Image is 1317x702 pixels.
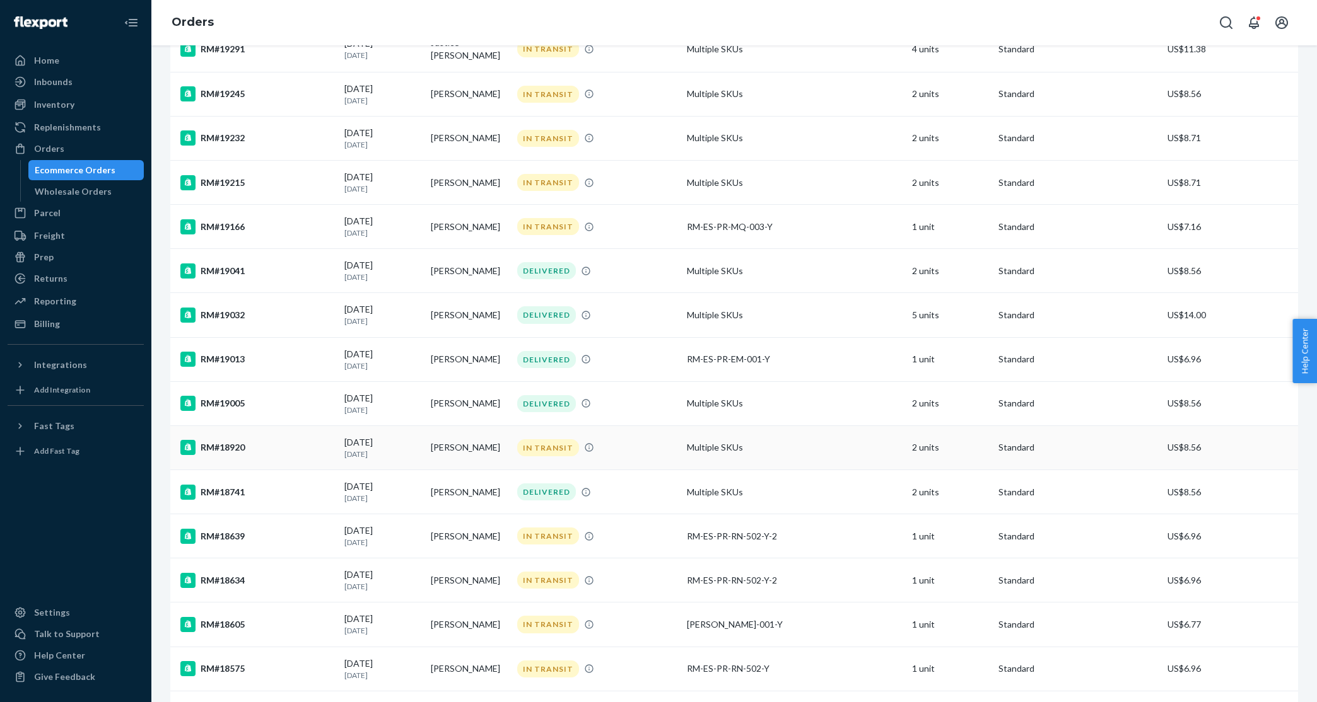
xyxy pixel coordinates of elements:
[180,661,334,676] div: RM#18575
[180,42,334,57] div: RM#19291
[687,530,903,543] div: RM-ES-PR-RN-502-Y-2
[998,441,1157,454] p: Standard
[1162,469,1298,514] td: US$8.56
[907,602,993,647] td: 1 unit
[426,72,512,116] td: [PERSON_NAME]
[34,142,64,155] div: Orders
[1162,514,1298,558] td: US$6.96
[8,268,144,289] a: Returns
[344,37,421,60] div: [DATE]
[1162,602,1298,647] td: US$6.77
[34,446,79,456] div: Add Fast Tag
[426,425,512,469] td: [PERSON_NAME]
[180,263,334,279] div: RM#19041
[1162,647,1298,691] td: US$6.96
[682,72,908,116] td: Multiple SKUs
[344,568,421,592] div: [DATE]
[998,88,1157,100] p: Standard
[1162,558,1298,602] td: US$6.96
[682,469,908,514] td: Multiple SKUs
[8,72,144,92] a: Inbounds
[426,602,512,647] td: [PERSON_NAME]
[14,16,67,29] img: Flexport logo
[8,50,144,71] a: Home
[8,139,144,159] a: Orders
[344,127,421,150] div: [DATE]
[907,647,993,691] td: 1 unit
[682,26,908,72] td: Multiple SKUs
[998,574,1157,587] p: Standard
[1292,319,1317,383] button: Help Center
[998,353,1157,365] p: Standard
[180,130,334,146] div: RM#19232
[998,265,1157,277] p: Standard
[907,116,993,160] td: 2 units
[344,303,421,326] div: [DATE]
[34,420,74,432] div: Fast Tags
[517,483,576,500] div: DELIVERED
[34,649,85,662] div: Help Center
[517,439,579,456] div: IN TRANSIT
[344,360,421,371] p: [DATE]
[344,613,421,636] div: [DATE]
[682,425,908,469] td: Multiple SKUs
[1241,10,1267,35] button: Open notifications
[8,441,144,461] a: Add Fast Tag
[426,469,512,514] td: [PERSON_NAME]
[907,337,993,381] td: 1 unit
[682,160,908,204] td: Multiple SKUs
[907,26,993,72] td: 4 units
[180,440,334,455] div: RM#18920
[517,306,576,323] div: DELIVERED
[344,272,421,282] p: [DATE]
[998,530,1157,543] p: Standard
[998,309,1157,321] p: Standard
[1162,293,1298,337] td: US$14.00
[1162,72,1298,116] td: US$8.56
[426,293,512,337] td: [PERSON_NAME]
[180,573,334,588] div: RM#18634
[34,251,54,263] div: Prep
[8,203,144,223] a: Parcel
[180,529,334,544] div: RM#18639
[172,15,214,29] a: Orders
[8,624,144,644] a: Talk to Support
[34,121,101,134] div: Replenishments
[1214,10,1239,35] button: Open Search Box
[34,54,59,67] div: Home
[426,116,512,160] td: [PERSON_NAME]
[8,291,144,311] a: Reporting
[426,381,512,425] td: [PERSON_NAME]
[34,207,61,219] div: Parcel
[998,397,1157,410] p: Standard
[998,662,1157,675] p: Standard
[687,221,903,233] div: RM-ES-PR-MQ-003-Y
[1162,116,1298,160] td: US$8.71
[344,316,421,326] p: [DATE]
[180,352,334,367] div: RM#19013
[34,98,74,111] div: Inventory
[34,229,65,242] div: Freight
[344,657,421,681] div: [DATE]
[180,219,334,234] div: RM#19166
[998,43,1157,55] p: Standard
[907,293,993,337] td: 5 units
[907,469,993,514] td: 2 units
[34,318,60,330] div: Billing
[426,26,512,72] td: Justice [PERSON_NAME]
[1162,160,1298,204] td: US$8.71
[34,670,95,683] div: Give Feedback
[344,480,421,503] div: [DATE]
[426,337,512,381] td: [PERSON_NAME]
[682,249,908,293] td: Multiple SKUs
[426,205,512,249] td: [PERSON_NAME]
[682,381,908,425] td: Multiple SKUs
[998,221,1157,233] p: Standard
[344,348,421,371] div: [DATE]
[8,355,144,375] button: Integrations
[344,95,421,106] p: [DATE]
[344,537,421,548] p: [DATE]
[35,164,115,176] div: Ecommerce Orders
[34,606,70,619] div: Settings
[687,618,903,631] div: [PERSON_NAME]-001-Y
